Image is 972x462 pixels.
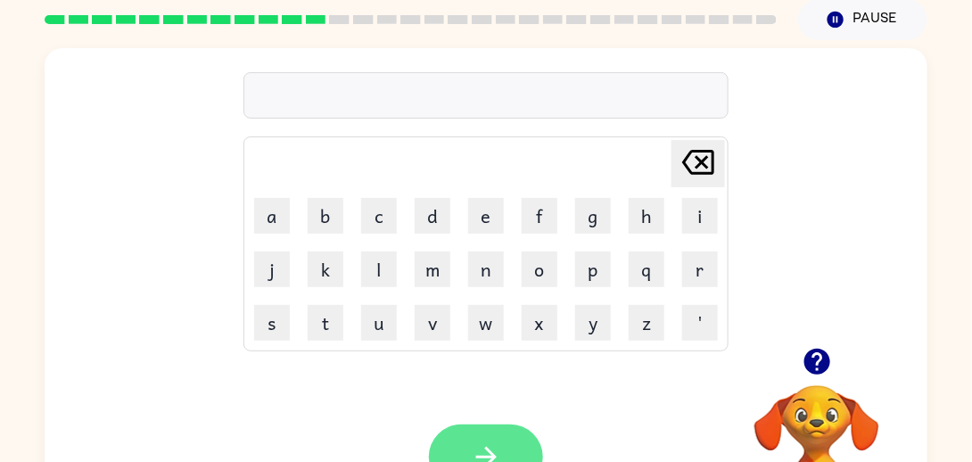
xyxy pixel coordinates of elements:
[415,252,450,287] button: m
[361,252,397,287] button: l
[361,305,397,341] button: u
[308,305,343,341] button: t
[415,305,450,341] button: v
[629,252,664,287] button: q
[415,198,450,234] button: d
[629,198,664,234] button: h
[361,198,397,234] button: c
[522,305,557,341] button: x
[682,305,718,341] button: '
[254,305,290,341] button: s
[522,252,557,287] button: o
[575,305,611,341] button: y
[468,252,504,287] button: n
[254,252,290,287] button: j
[468,198,504,234] button: e
[308,252,343,287] button: k
[575,252,611,287] button: p
[522,198,557,234] button: f
[468,305,504,341] button: w
[682,252,718,287] button: r
[682,198,718,234] button: i
[629,305,664,341] button: z
[254,198,290,234] button: a
[575,198,611,234] button: g
[308,198,343,234] button: b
